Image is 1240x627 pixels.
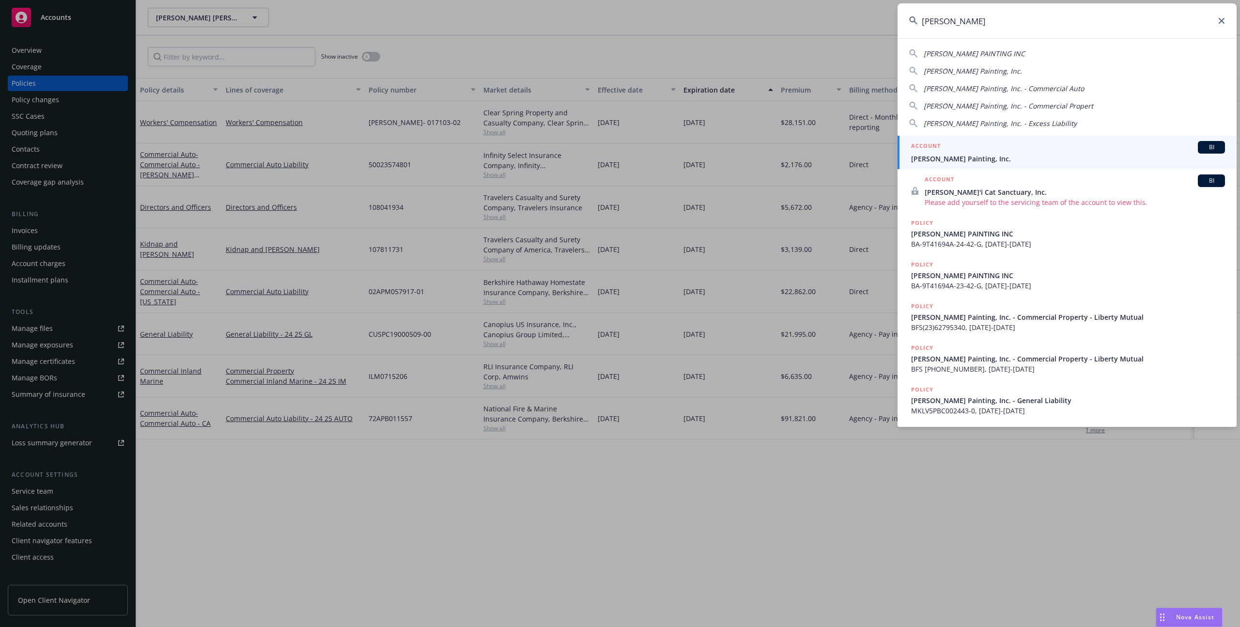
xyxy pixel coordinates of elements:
[911,270,1225,281] span: [PERSON_NAME] PAINTING INC
[898,379,1237,421] a: POLICY[PERSON_NAME] Painting, Inc. - General LiabilityMKLV5PBC002443-0, [DATE]-[DATE]
[924,101,1093,110] span: [PERSON_NAME] Painting, Inc. - Commercial Propert
[925,197,1225,207] span: Please add yourself to the servicing team of the account to view this.
[911,343,933,353] h5: POLICY
[924,49,1025,58] span: [PERSON_NAME] PAINTING INC
[911,281,1225,291] span: BA-9T41694A-23-42-G, [DATE]-[DATE]
[1156,608,1223,627] button: Nova Assist
[924,84,1084,93] span: [PERSON_NAME] Painting, Inc. - Commercial Auto
[898,213,1237,254] a: POLICY[PERSON_NAME] PAINTING INCBA-9T41694A-24-42-G, [DATE]-[DATE]
[898,254,1237,296] a: POLICY[PERSON_NAME] PAINTING INCBA-9T41694A-23-42-G, [DATE]-[DATE]
[924,66,1022,76] span: [PERSON_NAME] Painting, Inc.
[898,169,1237,213] a: ACCOUNTBI[PERSON_NAME]'i Cat Sanctuary, Inc.Please add yourself to the servicing team of the acco...
[911,260,933,269] h5: POLICY
[911,229,1225,239] span: [PERSON_NAME] PAINTING INC
[924,119,1077,128] span: [PERSON_NAME] Painting, Inc. - Excess Liability
[911,406,1225,416] span: MKLV5PBC002443-0, [DATE]-[DATE]
[898,296,1237,338] a: POLICY[PERSON_NAME] Painting, Inc. - Commercial Property - Liberty MutualBFS(23)62795340, [DATE]-...
[911,141,941,153] h5: ACCOUNT
[911,154,1225,164] span: [PERSON_NAME] Painting, Inc.
[911,364,1225,374] span: BFS [PHONE_NUMBER], [DATE]-[DATE]
[911,354,1225,364] span: [PERSON_NAME] Painting, Inc. - Commercial Property - Liberty Mutual
[911,322,1225,332] span: BFS(23)62795340, [DATE]-[DATE]
[1202,143,1221,152] span: BI
[911,385,933,394] h5: POLICY
[1202,176,1221,185] span: BI
[911,395,1225,406] span: [PERSON_NAME] Painting, Inc. - General Liability
[898,3,1237,38] input: Search...
[1176,613,1214,621] span: Nova Assist
[1156,608,1168,627] div: Drag to move
[925,187,1225,197] span: [PERSON_NAME]'i Cat Sanctuary, Inc.
[911,239,1225,249] span: BA-9T41694A-24-42-G, [DATE]-[DATE]
[911,312,1225,322] span: [PERSON_NAME] Painting, Inc. - Commercial Property - Liberty Mutual
[911,301,933,311] h5: POLICY
[911,218,933,228] h5: POLICY
[898,338,1237,379] a: POLICY[PERSON_NAME] Painting, Inc. - Commercial Property - Liberty MutualBFS [PHONE_NUMBER], [DAT...
[898,136,1237,169] a: ACCOUNTBI[PERSON_NAME] Painting, Inc.
[925,174,954,186] h5: ACCOUNT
